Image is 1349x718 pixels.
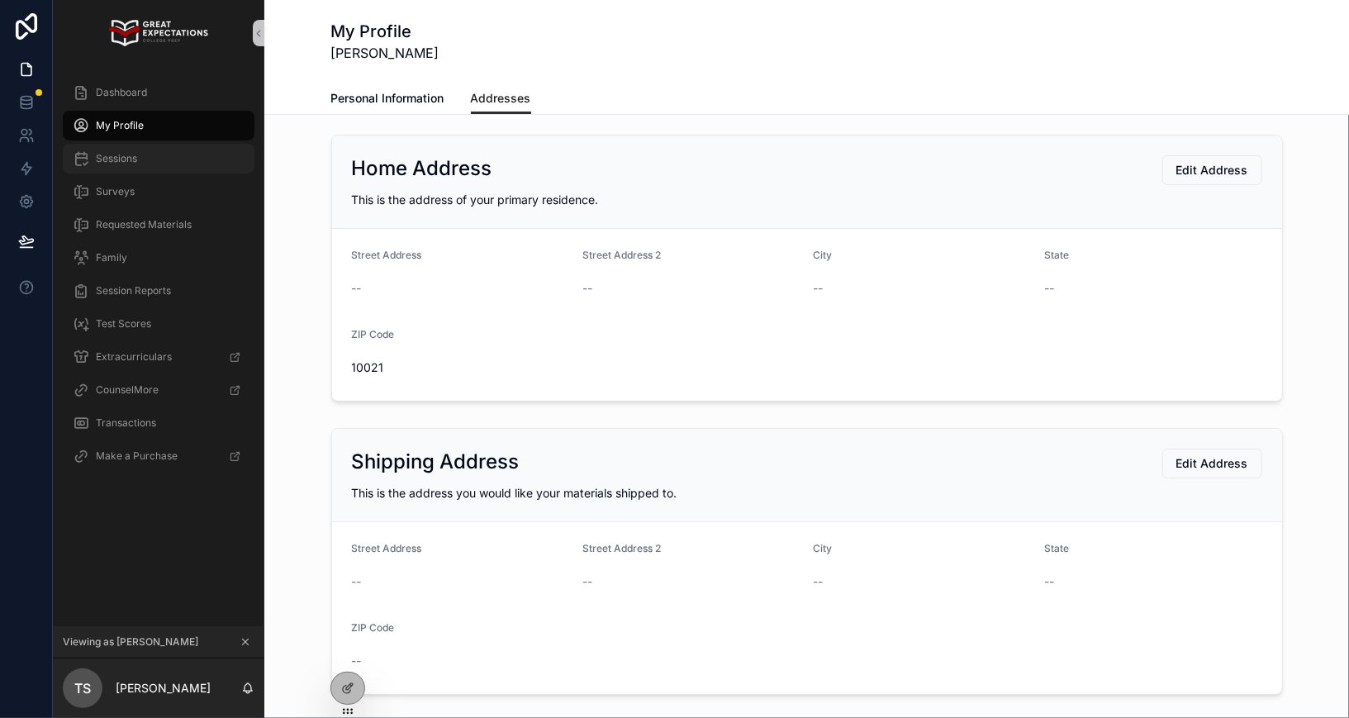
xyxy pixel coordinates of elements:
[352,573,362,590] span: --
[1044,280,1054,297] span: --
[582,280,592,297] span: --
[471,90,531,107] span: Addresses
[63,144,254,174] a: Sessions
[1044,542,1069,554] span: State
[331,83,444,116] a: Personal Information
[331,20,439,43] h1: My Profile
[471,83,531,115] a: Addresses
[352,155,492,182] h2: Home Address
[96,284,171,297] span: Session Reports
[63,276,254,306] a: Session Reports
[63,210,254,240] a: Requested Materials
[1176,162,1248,178] span: Edit Address
[1162,449,1262,478] button: Edit Address
[1176,455,1248,472] span: Edit Address
[63,375,254,405] a: CounselMore
[63,78,254,107] a: Dashboard
[96,449,178,463] span: Make a Purchase
[352,280,362,297] span: --
[63,243,254,273] a: Family
[352,621,395,634] span: ZIP Code
[96,251,127,264] span: Family
[96,383,159,397] span: CounselMore
[63,408,254,438] a: Transactions
[352,653,362,669] span: --
[814,280,824,297] span: --
[352,193,599,207] span: This is the address of your primary residence.
[96,119,144,132] span: My Profile
[814,249,833,261] span: City
[96,152,137,165] span: Sessions
[331,43,439,63] span: [PERSON_NAME]
[582,573,592,590] span: --
[96,317,151,330] span: Test Scores
[109,20,207,46] img: App logo
[63,177,254,207] a: Surveys
[814,573,824,590] span: --
[63,342,254,372] a: Extracurriculars
[74,678,91,698] span: TS
[1044,573,1054,590] span: --
[96,185,135,198] span: Surveys
[96,350,172,364] span: Extracurriculars
[53,66,264,492] div: scrollable content
[63,309,254,339] a: Test Scores
[352,328,395,340] span: ZIP Code
[582,542,661,554] span: Street Address 2
[331,90,444,107] span: Personal Information
[814,542,833,554] span: City
[352,486,677,500] span: This is the address you would like your materials shipped to.
[63,111,254,140] a: My Profile
[116,680,211,697] p: [PERSON_NAME]
[352,249,422,261] span: Street Address
[352,359,570,376] span: 10021
[96,86,147,99] span: Dashboard
[352,449,520,475] h2: Shipping Address
[1162,155,1262,185] button: Edit Address
[63,441,254,471] a: Make a Purchase
[582,249,661,261] span: Street Address 2
[1044,249,1069,261] span: State
[352,542,422,554] span: Street Address
[96,218,192,231] span: Requested Materials
[63,635,198,649] span: Viewing as [PERSON_NAME]
[96,416,156,430] span: Transactions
